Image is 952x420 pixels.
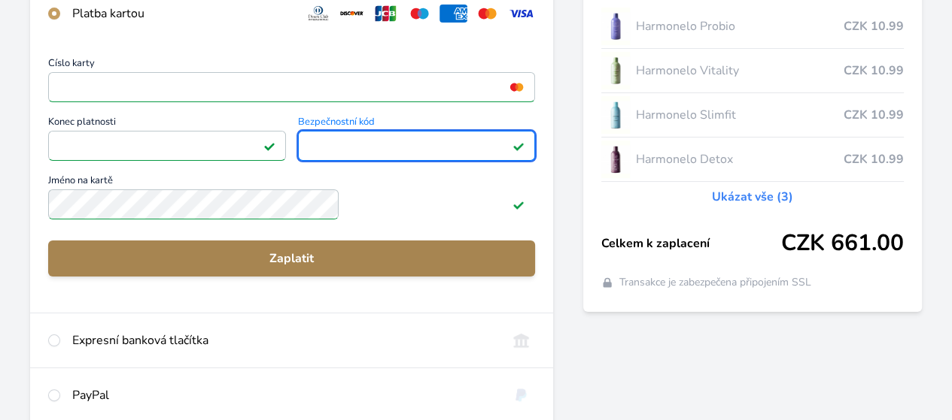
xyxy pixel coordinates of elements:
a: Ukázat vše (3) [712,188,793,206]
span: CZK 661.00 [781,230,904,257]
img: mc [506,80,527,94]
img: CLEAN_PROBIO_se_stinem_x-lo.jpg [601,8,630,45]
div: Expresní banková tlačítka [72,331,495,349]
iframe: Iframe pro datum vypršení platnosti [55,135,279,156]
span: Celkem k zaplacení [601,234,781,252]
img: Platné pole [263,140,275,152]
img: Platné pole [512,198,525,210]
img: paypal.svg [507,386,535,404]
img: discover.svg [338,5,366,23]
img: amex.svg [440,5,467,23]
img: mc.svg [473,5,501,23]
div: Platba kartou [72,5,293,23]
img: diners.svg [305,5,333,23]
img: DETOX_se_stinem_x-lo.jpg [601,141,630,178]
img: maestro.svg [406,5,433,23]
input: Jméno na kartěPlatné pole [48,189,339,219]
span: Jméno na kartě [48,176,535,189]
img: Platné pole [512,140,525,152]
img: SLIMFIT_se_stinem_x-lo.jpg [601,96,630,134]
button: Zaplatit [48,240,535,276]
span: Bezpečnostní kód [298,117,536,131]
span: Konec platnosti [48,117,286,131]
span: Harmonelo Probio [636,17,844,35]
span: Transakce je zabezpečena připojením SSL [619,275,811,290]
span: Harmonelo Slimfit [636,106,844,124]
div: PayPal [72,386,495,404]
img: onlineBanking_CZ.svg [507,331,535,349]
span: Harmonelo Vitality [636,62,844,80]
span: Harmonelo Detox [636,150,844,168]
span: CZK 10.99 [844,17,904,35]
img: visa.svg [507,5,535,23]
iframe: Iframe pro bezpečnostní kód [305,135,529,156]
iframe: Iframe pro číslo karty [55,77,528,98]
span: CZK 10.99 [844,106,904,124]
img: jcb.svg [372,5,400,23]
span: CZK 10.99 [844,62,904,80]
span: Číslo karty [48,59,535,72]
span: CZK 10.99 [844,150,904,168]
span: Zaplatit [60,249,523,267]
img: CLEAN_VITALITY_se_stinem_x-lo.jpg [601,52,630,89]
